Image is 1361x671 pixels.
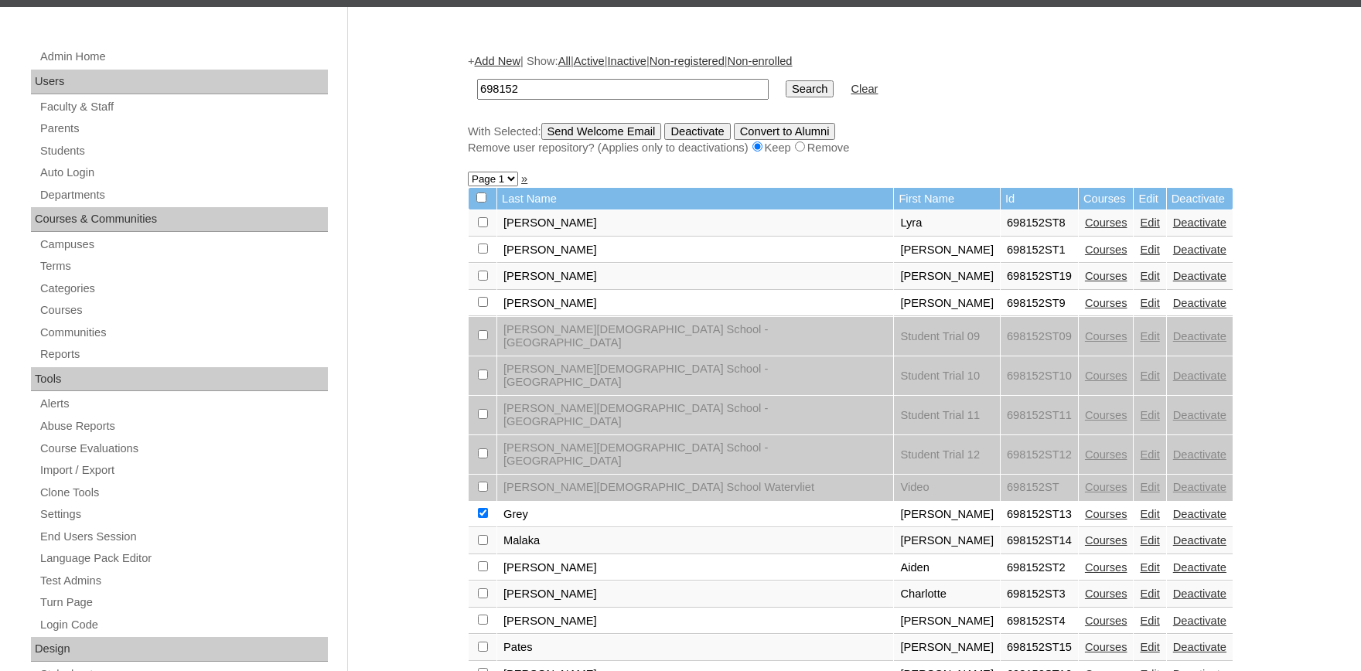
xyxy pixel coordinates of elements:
[31,207,328,232] div: Courses & Communities
[1085,370,1127,382] a: Courses
[894,237,1000,264] td: [PERSON_NAME]
[1140,641,1159,653] a: Edit
[475,55,520,67] a: Add New
[894,635,1000,661] td: [PERSON_NAME]
[1001,237,1078,264] td: 698152ST1
[1173,508,1226,520] a: Deactivate
[31,70,328,94] div: Users
[1085,508,1127,520] a: Courses
[1134,188,1165,210] td: Edit
[39,593,328,612] a: Turn Page
[734,123,836,140] input: Convert to Alumni
[1085,481,1127,493] a: Courses
[497,608,893,635] td: [PERSON_NAME]
[1173,409,1226,421] a: Deactivate
[1140,409,1159,421] a: Edit
[39,439,328,458] a: Course Evaluations
[31,637,328,662] div: Design
[1173,588,1226,600] a: Deactivate
[497,435,893,474] td: [PERSON_NAME][DEMOGRAPHIC_DATA] School - [GEOGRAPHIC_DATA]
[1173,270,1226,282] a: Deactivate
[1085,534,1127,547] a: Courses
[894,581,1000,608] td: Charlotte
[894,356,1000,395] td: Student Trial 10
[1140,561,1159,574] a: Edit
[1001,635,1078,661] td: 698152ST15
[39,549,328,568] a: Language Pack Editor
[497,635,893,661] td: Pates
[1173,216,1226,229] a: Deactivate
[894,264,1000,290] td: [PERSON_NAME]
[1173,330,1226,342] a: Deactivate
[497,555,893,581] td: [PERSON_NAME]
[894,396,1000,434] td: Student Trial 11
[1140,534,1159,547] a: Edit
[497,528,893,554] td: Malaka
[894,528,1000,554] td: [PERSON_NAME]
[1140,448,1159,461] a: Edit
[497,475,893,501] td: [PERSON_NAME][DEMOGRAPHIC_DATA] School Watervliet
[39,323,328,342] a: Communities
[39,505,328,524] a: Settings
[497,396,893,434] td: [PERSON_NAME][DEMOGRAPHIC_DATA] School - [GEOGRAPHIC_DATA]
[497,264,893,290] td: [PERSON_NAME]
[894,291,1000,317] td: [PERSON_NAME]
[39,97,328,117] a: Faculty & Staff
[1085,216,1127,229] a: Courses
[39,345,328,364] a: Reports
[1173,534,1226,547] a: Deactivate
[468,53,1233,155] div: + | Show: | | | |
[574,55,605,67] a: Active
[1140,508,1159,520] a: Edit
[39,571,328,591] a: Test Admins
[894,502,1000,528] td: [PERSON_NAME]
[1140,588,1159,600] a: Edit
[1173,370,1226,382] a: Deactivate
[1001,528,1078,554] td: 698152ST14
[39,119,328,138] a: Parents
[1079,188,1134,210] td: Courses
[39,257,328,276] a: Terms
[894,555,1000,581] td: Aiden
[468,140,1233,156] div: Remove user repository? (Applies only to deactivations) Keep Remove
[497,356,893,395] td: [PERSON_NAME][DEMOGRAPHIC_DATA] School - [GEOGRAPHIC_DATA]
[1001,502,1078,528] td: 698152ST13
[1001,475,1078,501] td: 698152ST
[39,483,328,502] a: Clone Tools
[39,301,328,320] a: Courses
[1173,615,1226,627] a: Deactivate
[1001,210,1078,237] td: 698152ST8
[497,291,893,317] td: [PERSON_NAME]
[1173,481,1226,493] a: Deactivate
[1085,561,1127,574] a: Courses
[1001,317,1078,356] td: 698152ST09
[1085,330,1127,342] a: Courses
[1001,396,1078,434] td: 698152ST11
[894,210,1000,237] td: Lyra
[1085,641,1127,653] a: Courses
[786,80,834,97] input: Search
[1001,608,1078,635] td: 698152ST4
[1140,244,1159,256] a: Edit
[664,123,730,140] input: Deactivate
[477,79,769,100] input: Search
[1085,409,1127,421] a: Courses
[1140,615,1159,627] a: Edit
[39,47,328,66] a: Admin Home
[39,527,328,547] a: End Users Session
[1173,244,1226,256] a: Deactivate
[497,210,893,237] td: [PERSON_NAME]
[39,394,328,414] a: Alerts
[521,172,527,185] a: »
[1001,435,1078,474] td: 698152ST12
[1140,330,1159,342] a: Edit
[39,235,328,254] a: Campuses
[468,123,1233,156] div: With Selected:
[728,55,793,67] a: Non-enrolled
[1173,297,1226,309] a: Deactivate
[541,123,662,140] input: Send Welcome Email
[1001,188,1078,210] td: Id
[1085,297,1127,309] a: Courses
[558,55,571,67] a: All
[497,502,893,528] td: Grey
